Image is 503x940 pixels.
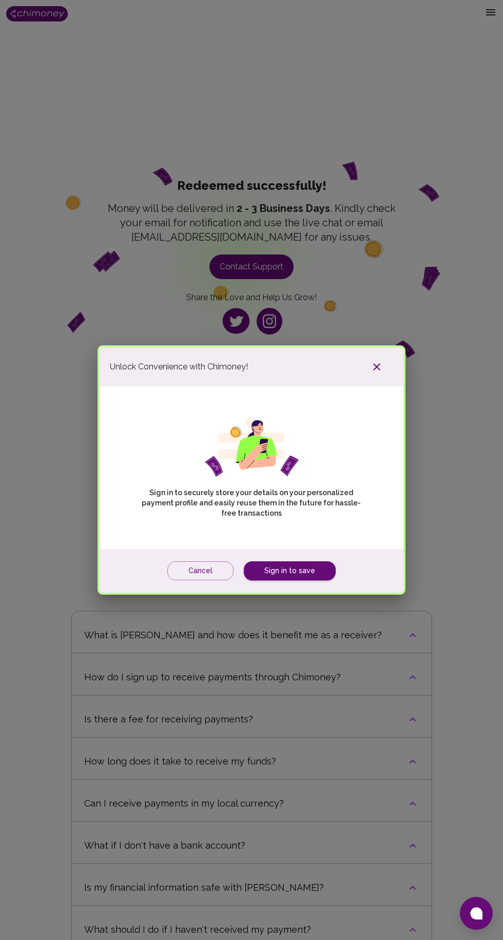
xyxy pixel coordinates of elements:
a: Sign in to save [244,561,336,580]
span: Unlock Convenience with Chimoney! [110,361,248,373]
img: girl phone svg [205,417,299,477]
button: Open chat window [460,897,493,930]
p: Sign in to securely store your details on your personalized payment profile and easily reuse them... [135,487,367,518]
button: Cancel [167,561,234,580]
